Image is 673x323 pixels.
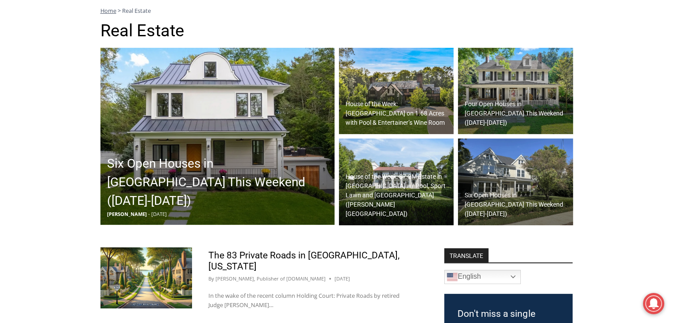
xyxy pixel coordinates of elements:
a: House of the Week: [GEOGRAPHIC_DATA] on 1.68 Acres with Pool & Entertainer’s Wine Room [339,48,454,135]
span: [PERSON_NAME] [107,211,147,217]
span: Real Estate [122,7,151,15]
strong: TRANSLATE [444,248,488,262]
h2: Six Open Houses in [GEOGRAPHIC_DATA] This Weekend ([DATE]-[DATE]) [465,191,571,219]
h1: Real Estate [100,21,573,41]
img: 73 Park Drive South, Rye [339,138,454,225]
a: Home [100,7,116,15]
img: 36 Alden Road, Greenwich [339,48,454,135]
span: [DATE] [151,211,167,217]
time: [DATE] [335,275,350,283]
img: 3 Overdale Road, Rye [100,48,335,225]
a: English [444,270,521,284]
nav: Breadcrumbs [100,6,573,15]
h2: House of the Week: [GEOGRAPHIC_DATA] on 1.68 Acres with Pool & Entertainer’s Wine Room [346,100,452,127]
a: Four Open Houses in [GEOGRAPHIC_DATA] This Weekend ([DATE]-[DATE]) [458,48,573,135]
span: By [208,275,214,283]
img: en [447,272,458,282]
img: 14 Mendota Avenue, Rye [458,48,573,135]
a: Six Open Houses in [GEOGRAPHIC_DATA] This Weekend ([DATE]-[DATE]) [PERSON_NAME] - [DATE] [100,48,335,225]
h2: Four Open Houses in [GEOGRAPHIC_DATA] This Weekend ([DATE]-[DATE]) [465,100,571,127]
h2: House of the Week: $7.2M Estate in [GEOGRAPHIC_DATA] w/ Pool, Sport Lawn and [GEOGRAPHIC_DATA] ([... [346,172,452,219]
p: In the wake of the recent column Holding Court: Private Roads by retired Judge [PERSON_NAME]… [208,291,405,310]
img: DALLE 2025-09-08 Holding Court 2025-09-09 Private Roads [100,247,192,308]
span: > [118,7,121,15]
span: - [148,211,150,217]
a: House of the Week: $7.2M Estate in [GEOGRAPHIC_DATA] w/ Pool, Sport Lawn and [GEOGRAPHIC_DATA] ([... [339,138,454,225]
a: The 83 Private Roads in [GEOGRAPHIC_DATA], [US_STATE] [208,250,400,272]
h2: Six Open Houses in [GEOGRAPHIC_DATA] This Weekend ([DATE]-[DATE]) [107,154,332,210]
a: Six Open Houses in [GEOGRAPHIC_DATA] This Weekend ([DATE]-[DATE]) [458,138,573,225]
a: [PERSON_NAME], Publisher of [DOMAIN_NAME] [215,275,326,282]
img: 76 Glen Oaks Drive, Rye [458,138,573,225]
